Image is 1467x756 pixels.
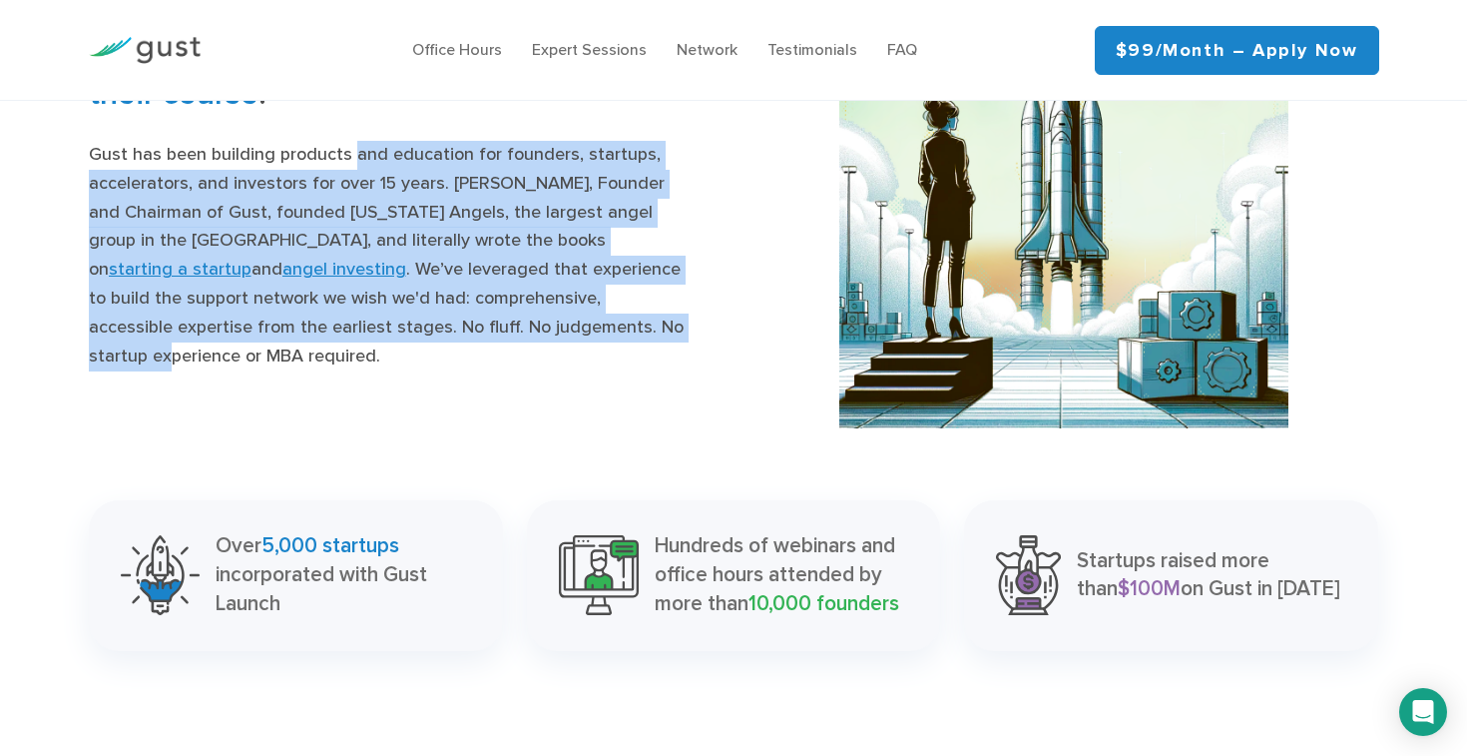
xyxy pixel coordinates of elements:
[1118,576,1181,601] span: $100M
[559,535,639,615] img: 10000
[261,533,399,558] span: 5,000 startups
[655,532,909,618] p: Hundreds of webinars and office hours attended by more than
[887,40,917,59] a: FAQ
[1095,26,1379,75] a: $99/month – Apply Now
[1125,540,1467,756] iframe: Chat Widget
[89,141,688,371] p: Gust has been building products and education for founders, startups, accelerators, and investors...
[748,591,899,616] span: 10,000 founders
[1077,547,1346,605] p: Startups raised more than on Gust in [DATE]
[109,259,251,280] a: starting a startup
[532,40,647,59] a: Expert Sessions
[412,40,502,59] a: Office Hours
[121,535,201,615] img: 5000
[89,37,201,64] img: Gust Logo
[677,40,737,59] a: Network
[767,40,857,59] a: Testimonials
[282,259,406,280] a: angel investing
[996,535,1060,615] img: 100m
[216,532,470,618] p: Over incorporated with Gust Launch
